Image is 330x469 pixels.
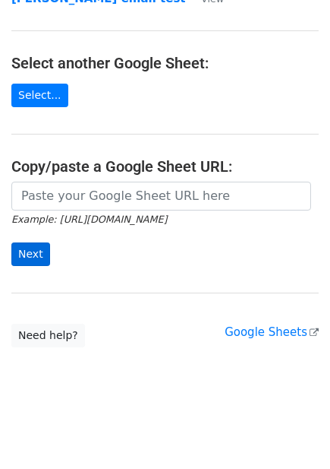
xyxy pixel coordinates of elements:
iframe: Chat Widget [254,396,330,469]
small: Example: [URL][DOMAIN_NAME] [11,214,167,225]
h4: Copy/paste a Google Sheet URL: [11,157,319,176]
a: Google Sheets [225,325,319,339]
input: Paste your Google Sheet URL here [11,182,311,211]
h4: Select another Google Sheet: [11,54,319,72]
a: Need help? [11,324,85,347]
input: Next [11,242,50,266]
a: Select... [11,84,68,107]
